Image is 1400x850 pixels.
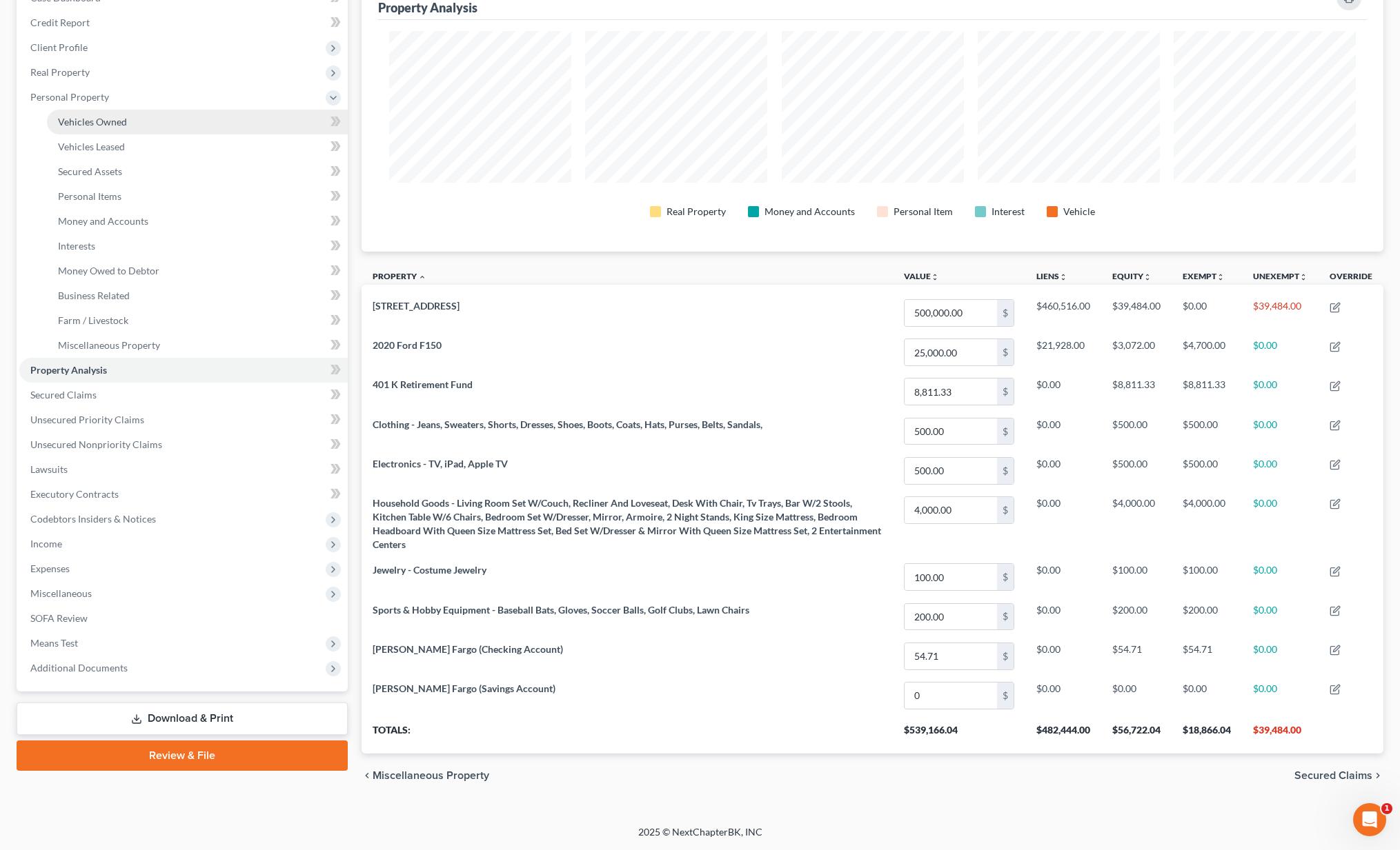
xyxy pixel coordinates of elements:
td: $460,516.00 [1025,293,1101,332]
div: Real Property [667,205,726,219]
a: SOFA Review [19,606,348,631]
span: Additional Documents [30,662,128,674]
i: chevron_right [1372,770,1383,781]
span: Sports & Hobby Equipment - Baseball Bats, Gloves, Soccer Balls, Golf Clubs, Lawn Chairs [373,604,749,616]
span: Client Profile [30,41,88,53]
td: $500.00 [1101,451,1172,490]
span: Personal Items [58,190,121,202]
td: $0.00 [1025,597,1101,636]
td: $4,700.00 [1172,333,1242,372]
span: Unsecured Nonpriority Claims [30,438,162,450]
td: $0.00 [1242,597,1319,636]
span: SOFA Review [30,612,88,624]
td: $200.00 [1172,597,1242,636]
span: Household Goods - Living Room Set W/Couch, Recliner And Loveseat, Desk With Chair, Tv Trays, Bar ... [373,497,881,550]
td: $0.00 [1242,636,1319,676]
th: $56,722.04 [1101,715,1172,753]
a: Unsecured Priority Claims [19,407,348,432]
td: $0.00 [1101,676,1172,715]
a: Business Related [47,283,348,308]
i: unfold_more [1216,273,1225,281]
td: $0.00 [1242,490,1319,557]
span: Income [30,538,62,549]
span: 2020 Ford F150 [373,339,442,351]
th: $482,444.00 [1025,715,1101,753]
button: Secured Claims chevron_right [1294,770,1383,781]
td: $500.00 [1101,412,1172,451]
td: $0.00 [1025,451,1101,490]
input: 0.00 [905,682,997,709]
span: Credit Report [30,17,90,28]
td: $39,484.00 [1242,293,1319,332]
a: Secured Assets [47,159,348,184]
span: Miscellaneous [30,587,92,599]
th: $539,166.04 [893,715,1025,753]
a: Credit Report [19,10,348,35]
span: Jewelry - Costume Jewelry [373,564,486,576]
td: $4,000.00 [1101,490,1172,557]
td: $200.00 [1101,597,1172,636]
div: $ [997,564,1014,590]
input: 0.00 [905,378,997,405]
span: Vehicles Leased [58,141,125,152]
span: Miscellaneous Property [58,339,160,351]
input: 0.00 [905,564,997,590]
span: Clothing - Jeans, Sweaters, Shorts, Dresses, Shoes, Boots, Coats, Hats, Purses, Belts, Sandals, [373,418,762,430]
span: Electronics - TV, iPad, Apple TV [373,458,508,469]
span: Codebtors Insiders & Notices [30,513,156,525]
td: $0.00 [1242,333,1319,372]
span: Miscellaneous Property [373,770,489,781]
a: Property expand_less [373,271,426,281]
a: Liensunfold_more [1036,271,1067,281]
th: $39,484.00 [1242,715,1319,753]
div: $ [997,643,1014,669]
div: Interest [992,205,1025,219]
a: Unsecured Nonpriority Claims [19,432,348,457]
div: $ [997,378,1014,405]
span: Secured Assets [58,165,122,177]
td: $0.00 [1242,676,1319,715]
a: Money Owed to Debtor [47,259,348,283]
a: Personal Items [47,184,348,209]
td: $500.00 [1172,451,1242,490]
input: 0.00 [905,604,997,630]
span: Farm / Livestock [58,314,128,326]
iframe: Intercom live chat [1353,803,1386,836]
div: $ [997,458,1014,484]
td: $21,928.00 [1025,333,1101,372]
td: $0.00 [1025,490,1101,557]
td: $0.00 [1025,636,1101,676]
input: 0.00 [905,339,997,365]
a: Interests [47,234,348,259]
td: $0.00 [1025,676,1101,715]
span: Secured Claims [30,389,97,401]
div: $ [997,418,1014,445]
span: Unsecured Priority Claims [30,414,144,425]
span: 1 [1381,803,1392,814]
td: $100.00 [1101,558,1172,597]
span: Property Analysis [30,364,107,376]
th: $18,866.04 [1172,715,1242,753]
a: Property Analysis [19,358,348,383]
a: Lawsuits [19,457,348,482]
th: Totals: [362,715,893,753]
td: $3,072.00 [1101,333,1172,372]
span: Executory Contracts [30,488,119,500]
span: Money and Accounts [58,215,148,227]
div: 2025 © NextChapterBK, INC [307,825,1094,850]
span: Lawsuits [30,463,68,475]
div: $ [997,300,1014,326]
i: unfold_more [931,273,939,281]
span: Real Property [30,66,90,78]
td: $0.00 [1025,372,1101,412]
td: $0.00 [1242,558,1319,597]
input: 0.00 [905,643,997,669]
span: Vehicles Owned [58,116,127,128]
td: $39,484.00 [1101,293,1172,332]
div: Personal Item [894,205,953,219]
span: Money Owed to Debtor [58,265,159,276]
div: Vehicle [1063,205,1095,219]
input: 0.00 [905,497,997,523]
td: $54.71 [1172,636,1242,676]
span: Business Related [58,290,130,301]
